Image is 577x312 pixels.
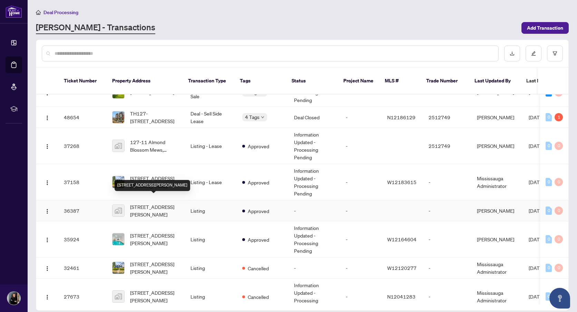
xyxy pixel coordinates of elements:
span: [DATE] [529,179,544,185]
th: Trade Number [421,68,469,94]
span: W12164604 [387,236,417,242]
td: 37158 [58,164,107,200]
button: Open asap [549,288,570,309]
button: filter [547,46,563,61]
td: - [423,164,471,200]
td: Information Updated - Processing Pending [288,128,340,164]
td: - [340,258,382,279]
span: N12041283 [387,293,415,300]
td: - [340,221,382,258]
th: Property Address [107,68,183,94]
span: Last Modified Date [526,77,568,84]
span: down [261,115,264,119]
img: thumbnail-img [113,140,124,152]
img: Logo [45,266,50,271]
div: 0 [546,292,552,301]
th: MLS # [379,68,421,94]
button: edit [526,46,541,61]
td: Mississauga Administrator [471,258,523,279]
div: 0 [555,264,563,272]
td: Information Updated - Processing Pending [288,221,340,258]
td: - [288,258,340,279]
span: [STREET_ADDRESS][PERSON_NAME] [130,174,179,190]
th: Status [286,68,338,94]
img: Profile Icon [7,292,20,305]
span: [STREET_ADDRESS][PERSON_NAME] [130,289,179,304]
div: 0 [555,178,563,186]
button: download [504,46,520,61]
td: Listing [185,258,237,279]
th: Ticket Number [58,68,107,94]
td: [PERSON_NAME] [471,200,523,221]
div: [STREET_ADDRESS][PERSON_NAME] [115,180,190,191]
td: [PERSON_NAME] [471,221,523,258]
div: 0 [555,142,563,150]
td: Listing [185,221,237,258]
span: Approved [248,179,269,186]
span: Add Transaction [527,22,563,33]
span: edit [531,51,536,56]
span: 127-11 Almond Blossom Mews, [GEOGRAPHIC_DATA], [GEOGRAPHIC_DATA], [GEOGRAPHIC_DATA] [130,138,179,153]
div: 0 [555,235,563,243]
img: thumbnail-img [113,291,124,302]
div: 0 [546,142,552,150]
td: [PERSON_NAME] [471,107,523,128]
span: Approved [248,236,269,243]
td: - [340,107,382,128]
button: Add Transaction [521,22,569,34]
span: [DATE] [529,293,544,300]
span: [DATE] [529,236,544,242]
img: thumbnail-img [113,233,124,245]
td: - [340,200,382,221]
th: Tags [234,68,286,94]
th: Project Name [338,68,379,94]
td: Listing - Lease [185,164,237,200]
span: [STREET_ADDRESS][PERSON_NAME] [130,260,179,275]
span: home [36,10,41,15]
th: Last Updated By [469,68,521,94]
button: Logo [42,112,53,123]
td: - [340,164,382,200]
td: - [423,221,471,258]
td: 2512749 [423,128,471,164]
td: Listing - Lease [185,128,237,164]
img: Logo [45,237,50,243]
span: W12120277 [387,265,417,271]
span: [DATE] [529,143,544,149]
img: thumbnail-img [113,262,124,274]
div: 0 [555,207,563,215]
img: Logo [45,209,50,214]
button: Logo [42,177,53,188]
img: thumbnail-img [113,111,124,123]
span: [DATE] [529,265,544,271]
td: 48654 [58,107,107,128]
div: 0 [546,235,552,243]
div: 0 [546,264,552,272]
span: [DATE] [529,114,544,120]
td: Listing [185,200,237,221]
img: Logo [45,115,50,121]
img: logo [6,5,22,18]
span: [STREET_ADDRESS][PERSON_NAME] [130,232,179,247]
img: Logo [45,180,50,185]
span: Cancelled [248,293,269,301]
button: Logo [42,262,53,273]
td: 35924 [58,221,107,258]
span: Cancelled [248,264,269,272]
td: - [340,128,382,164]
td: Deal Closed [288,107,340,128]
span: W12183615 [387,179,417,185]
span: Approved [248,207,269,215]
button: Logo [42,140,53,151]
button: Logo [42,291,53,302]
td: - [288,200,340,221]
span: download [510,51,515,56]
div: 1 [555,113,563,121]
td: - [423,258,471,279]
img: Logo [45,144,50,149]
td: 36387 [58,200,107,221]
td: Mississauga Administrator [471,164,523,200]
span: 4 Tags [245,113,260,121]
td: 37268 [58,128,107,164]
span: [STREET_ADDRESS][PERSON_NAME] [130,203,179,218]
